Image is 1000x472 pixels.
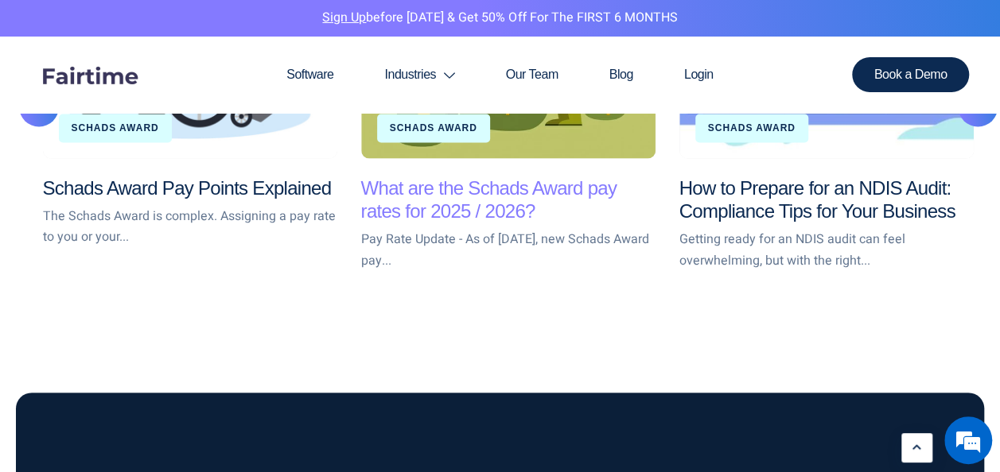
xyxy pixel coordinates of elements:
a: Our Team [481,37,584,113]
p: The Schads Award is complex. Assigning a pay rate to you or your... [43,207,337,247]
p: Pay Rate Update - As of [DATE], new Schads Award pay... [361,230,656,270]
span: Book a Demo [874,68,947,81]
a: Industries [359,37,480,113]
p: before [DATE] & Get 50% Off for the FIRST 6 MONTHS [12,8,988,29]
a: Learn More [901,433,932,462]
a: Login [659,37,739,113]
a: What are the Schads Award pay rates for 2025 / 2026? [361,177,617,222]
textarea: Type your message and hit 'Enter' [8,308,303,364]
a: Schads Award [390,122,477,133]
a: How to Prepare for an NDIS Audit: Compliance Tips for Your Business [679,177,955,222]
a: Sign Up [322,8,366,27]
span: We're online! [92,137,220,298]
a: Schads Award [72,122,159,133]
a: Schads Award Pay Points Explained [43,177,332,199]
a: Book a Demo [852,57,970,92]
div: Chat with us now [83,89,267,110]
a: Blog [584,37,659,113]
a: Schads Award [708,122,796,133]
div: Minimize live chat window [261,8,299,46]
p: Getting ready for an NDIS audit can feel overwhelming, but with the right... [679,230,974,270]
a: Software [261,37,359,113]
